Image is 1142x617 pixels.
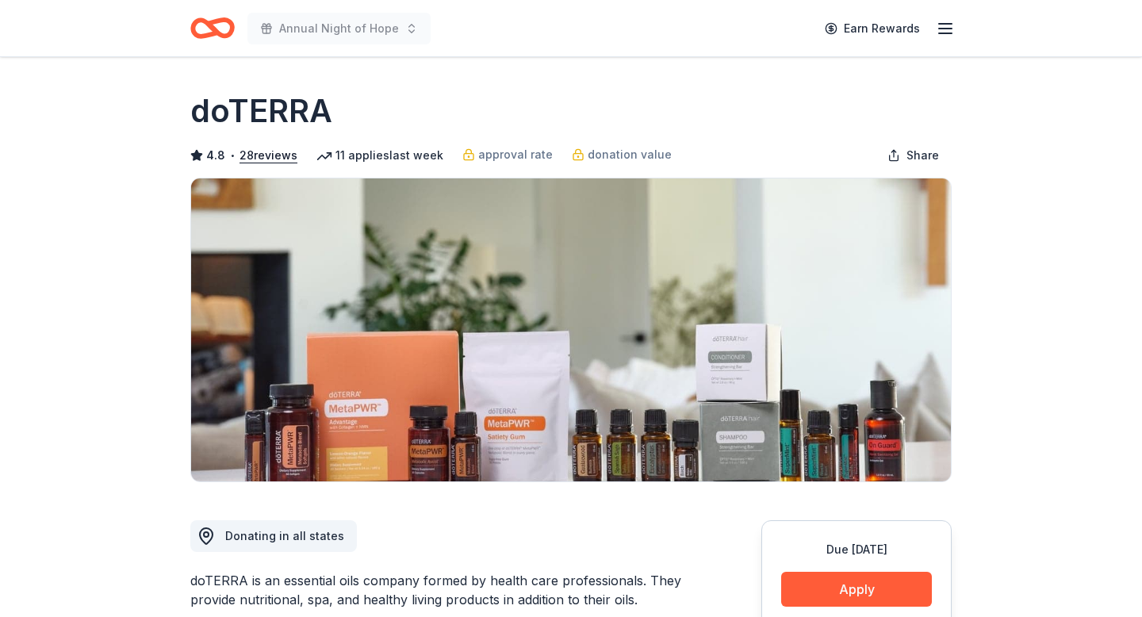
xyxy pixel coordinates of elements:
a: donation value [572,145,672,164]
span: • [230,149,236,162]
a: Earn Rewards [815,14,929,43]
div: 11 applies last week [316,146,443,165]
div: Due [DATE] [781,540,932,559]
span: donation value [588,145,672,164]
button: Apply [781,572,932,607]
button: Share [875,140,952,171]
h1: doTERRA [190,89,332,133]
img: Image for doTERRA [191,178,951,481]
button: Annual Night of Hope [247,13,431,44]
a: Home [190,10,235,47]
span: 4.8 [206,146,225,165]
div: doTERRA is an essential oils company formed by health care professionals. They provide nutritiona... [190,571,685,609]
span: approval rate [478,145,553,164]
span: Donating in all states [225,529,344,542]
span: Share [906,146,939,165]
button: 28reviews [240,146,297,165]
span: Annual Night of Hope [279,19,399,38]
a: approval rate [462,145,553,164]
